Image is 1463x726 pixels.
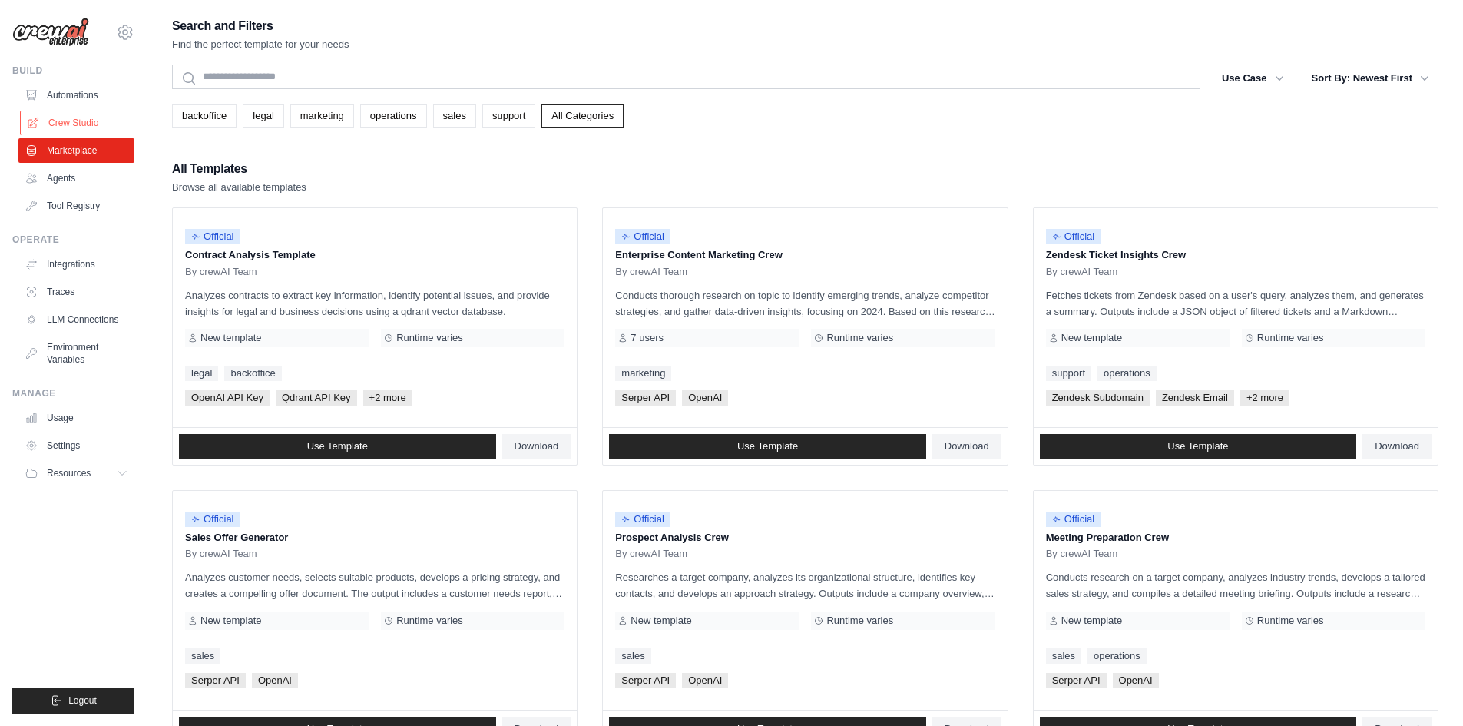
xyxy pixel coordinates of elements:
span: New template [1061,332,1122,344]
a: sales [615,648,650,664]
span: Resources [47,467,91,479]
span: Runtime varies [396,615,463,627]
button: Sort By: Newest First [1302,65,1438,92]
a: support [1046,366,1091,381]
a: legal [185,366,218,381]
p: Find the perfect template for your needs [172,37,349,52]
span: Logout [68,695,97,707]
a: All Categories [541,104,624,128]
a: legal [243,104,283,128]
a: Use Template [1040,434,1357,459]
a: operations [360,104,427,128]
span: New template [200,615,261,627]
p: Analyzes customer needs, selects suitable products, develops a pricing strategy, and creates a co... [185,569,564,602]
p: Contract Analysis Template [185,247,564,263]
span: Qdrant API Key [276,390,357,406]
span: New template [200,332,261,344]
span: Use Template [1167,440,1228,453]
span: By crewAI Team [1046,266,1118,278]
p: Fetches tickets from Zendesk based on a user's query, analyzes them, and generates a summary. Out... [1046,287,1425,320]
p: Analyzes contracts to extract key information, identify potential issues, and provide insights fo... [185,287,564,320]
a: marketing [615,366,671,381]
span: Official [185,512,240,527]
a: Usage [18,406,134,430]
span: Download [945,440,989,453]
span: OpenAI [682,390,728,406]
a: Agents [18,166,134,191]
a: Environment Variables [18,335,134,372]
span: Download [515,440,559,453]
button: Use Case [1213,65,1293,92]
span: Zendesk Email [1156,390,1234,406]
button: Logout [12,688,134,714]
p: Prospect Analysis Crew [615,530,995,545]
a: Use Template [179,434,496,459]
a: Automations [18,83,134,108]
a: operations [1087,648,1147,664]
div: Build [12,65,134,77]
a: Marketplace [18,138,134,163]
span: Runtime varies [826,615,893,627]
span: Runtime varies [1257,615,1324,627]
span: New template [631,615,691,627]
span: OpenAI [252,673,298,688]
span: Serper API [615,390,676,406]
span: Use Template [307,440,368,453]
a: Traces [18,280,134,304]
span: By crewAI Team [615,548,687,560]
a: operations [1097,366,1157,381]
span: OpenAI [682,673,728,688]
span: By crewAI Team [185,266,257,278]
p: Sales Offer Generator [185,530,564,545]
span: Download [1375,440,1419,453]
button: Resources [18,461,134,486]
a: Download [932,434,1001,459]
p: Zendesk Ticket Insights Crew [1046,247,1425,263]
span: Serper API [185,673,246,688]
a: Settings [18,433,134,458]
span: Zendesk Subdomain [1046,390,1150,406]
span: OpenAI [1113,673,1159,688]
a: Download [1362,434,1432,459]
a: support [482,104,535,128]
span: OpenAI API Key [185,390,270,406]
span: New template [1061,615,1122,627]
span: Official [1046,229,1101,244]
span: Official [615,229,670,244]
p: Conducts research on a target company, analyzes industry trends, develops a tailored sales strate... [1046,569,1425,602]
h2: All Templates [172,158,306,180]
a: Integrations [18,252,134,277]
span: +2 more [1240,390,1289,406]
a: Use Template [609,434,926,459]
h2: Search and Filters [172,15,349,37]
p: Meeting Preparation Crew [1046,530,1425,545]
span: Serper API [615,673,676,688]
span: By crewAI Team [1046,548,1118,560]
span: Official [615,512,670,527]
span: Runtime varies [826,332,893,344]
span: Serper API [1046,673,1107,688]
p: Enterprise Content Marketing Crew [615,247,995,263]
a: LLM Connections [18,307,134,332]
span: Official [1046,512,1101,527]
a: Download [502,434,571,459]
a: marketing [290,104,354,128]
span: Use Template [737,440,798,453]
a: sales [1046,648,1081,664]
a: backoffice [172,104,237,128]
span: Runtime varies [396,332,463,344]
a: backoffice [224,366,281,381]
span: 7 users [631,332,664,344]
p: Browse all available templates [172,180,306,195]
span: +2 more [363,390,412,406]
span: By crewAI Team [185,548,257,560]
a: Crew Studio [20,111,136,135]
span: Runtime varies [1257,332,1324,344]
div: Operate [12,234,134,246]
span: Official [185,229,240,244]
span: By crewAI Team [615,266,687,278]
a: sales [185,648,220,664]
a: Tool Registry [18,194,134,218]
p: Conducts thorough research on topic to identify emerging trends, analyze competitor strategies, a... [615,287,995,320]
p: Researches a target company, analyzes its organizational structure, identifies key contacts, and ... [615,569,995,602]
